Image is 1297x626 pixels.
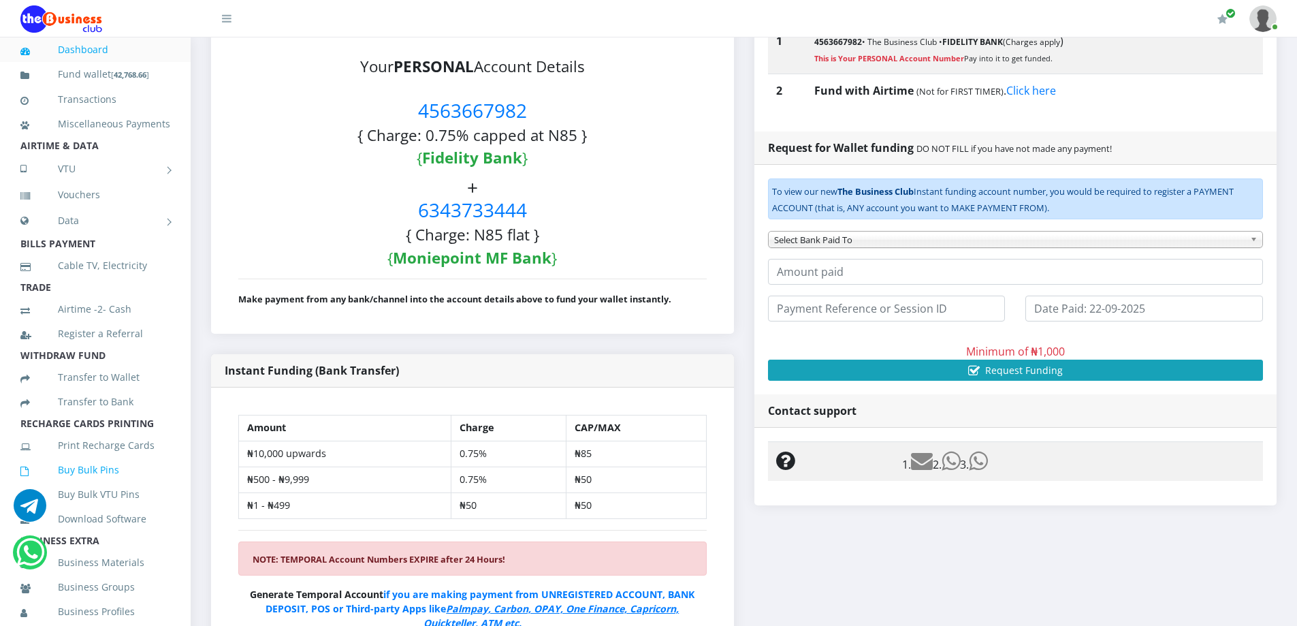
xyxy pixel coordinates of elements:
[422,147,522,168] b: Fidelity Bank
[772,185,1234,214] small: To view our new Instant funding account number, you would be required to register a PAYMENT ACCOU...
[20,318,170,349] a: Register a Referral
[417,147,528,168] small: { }
[806,24,1263,74] td: )
[1226,8,1236,18] span: Renew/Upgrade Subscription
[768,403,856,418] strong: Contact support
[768,24,807,74] th: 1
[1006,83,1056,98] a: Click here
[916,142,1112,155] small: DO NOT FILL if you have not made any payment!
[20,454,170,486] a: Buy Bulk Pins
[20,294,170,325] a: Airtime -2- Cash
[916,85,1004,97] small: (Not for FIRST TIMER)
[20,479,170,510] a: Buy Bulk VTU Pins
[239,441,451,467] td: ₦10,000 upwards
[566,467,706,493] td: ₦50
[566,416,706,441] th: CAP/MAX
[20,34,170,65] a: Dashboard
[451,467,566,493] td: 0.75%
[774,232,1245,248] span: Select Bank Paid To
[768,360,1264,381] button: Request Funding
[451,493,566,519] td: ₦50
[966,344,1065,359] span: Minimum of ₦1,000
[225,363,399,378] strong: Instant Funding (Bank Transfer)
[1025,296,1263,322] input: Date Paid: 22-09-2025
[360,56,585,77] small: Your Account Details
[806,74,1263,107] td: .
[20,250,170,281] a: Cable TV, Electricity
[768,259,1264,285] input: Amount paid
[253,553,505,565] b: NOTE: TEMPORAL Account Numbers EXPIRE after 24 Hours!
[14,499,46,522] a: Chat for support
[239,416,451,441] th: Amount
[814,53,1053,63] small: Pay into it to get funded.
[20,503,170,535] a: Download Software
[20,152,170,186] a: VTU
[394,56,474,77] b: PERSONAL
[20,179,170,210] a: Vouchers
[418,97,527,123] span: 4563667982
[768,296,1006,322] input: Payment Reference or Session ID
[20,5,102,33] img: Logo
[20,430,170,461] a: Print Recharge Cards
[814,83,914,98] b: Fund with Airtime
[238,176,707,268] h3: +
[238,293,671,305] b: Make payment from any bank/channel into the account details above to fund your wallet instantly.
[20,204,170,238] a: Data
[16,546,44,569] a: Chat for support
[387,247,557,268] small: { }
[114,69,146,80] b: 42,768.66
[814,53,964,63] strong: This is Your PERSONAL Account Number
[768,140,914,155] strong: Request for Wallet funding
[837,185,914,198] b: The Business Club
[566,493,706,519] td: ₦50
[814,36,862,48] b: 4563667982
[20,572,170,603] a: Business Groups
[20,547,170,578] a: Business Materials
[418,197,527,223] span: 6343733444
[239,467,451,493] td: ₦500 - ₦9,999
[985,364,1063,377] span: Request Funding
[451,441,566,467] td: 0.75%
[20,59,170,91] a: Fund wallet[42,768.66]
[1249,5,1277,32] img: User
[566,441,706,467] td: ₦85
[894,442,1263,482] td: 1. 2. 3.
[20,362,170,393] a: Transfer to Wallet
[942,36,1003,48] b: FIDELITY BANK
[768,74,807,107] th: 2
[20,84,170,115] a: Transactions
[357,125,587,146] small: { Charge: 0.75% capped at N85 }
[20,386,170,418] a: Transfer to Bank
[406,224,539,245] small: { Charge: N85 flat }
[1217,14,1228,25] i: Renew/Upgrade Subscription
[111,69,149,80] small: [ ]
[814,36,1060,48] small: • The Business Club • (Charges apply
[393,247,551,268] b: Moniepoint MF Bank
[20,108,170,140] a: Miscellaneous Payments
[239,493,451,519] td: ₦1 - ₦499
[451,416,566,441] th: Charge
